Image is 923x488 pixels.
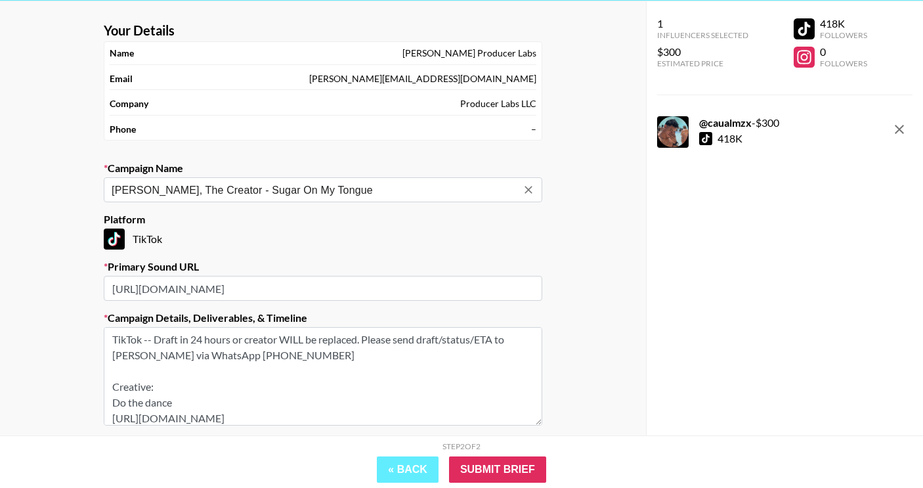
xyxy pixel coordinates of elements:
[657,45,748,58] div: $300
[820,45,867,58] div: 0
[857,422,907,472] iframe: Drift Widget Chat Controller
[886,116,912,143] button: remove
[110,98,148,110] strong: Company
[110,123,136,135] strong: Phone
[104,311,542,324] label: Campaign Details, Deliverables, & Timeline
[104,276,542,301] input: https://www.tiktok.com/music/Old-Town-Road-6683330941219244813
[104,213,542,226] label: Platform
[110,47,134,59] strong: Name
[402,47,536,59] div: [PERSON_NAME] Producer Labs
[657,30,748,40] div: Influencers Selected
[820,30,867,40] div: Followers
[104,229,542,250] div: TikTok
[104,22,175,39] strong: Your Details
[699,116,752,129] strong: @ caualmzx
[442,441,481,451] div: Step 2 of 2
[657,58,748,68] div: Estimated Price
[104,162,542,175] label: Campaign Name
[718,132,742,145] div: 418K
[104,229,125,250] img: TikTok
[309,73,536,85] div: [PERSON_NAME][EMAIL_ADDRESS][DOMAIN_NAME]
[820,58,867,68] div: Followers
[820,17,867,30] div: 418K
[377,456,439,483] button: « Back
[699,116,779,129] div: - $ 300
[449,456,546,483] input: Submit Brief
[519,181,538,199] button: Clear
[110,73,133,85] strong: Email
[531,123,536,135] div: –
[104,260,542,273] label: Primary Sound URL
[112,183,517,198] input: Old Town Road - Lil Nas X + Billy Ray Cyrus
[657,17,748,30] div: 1
[460,98,536,110] div: Producer Labs LLC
